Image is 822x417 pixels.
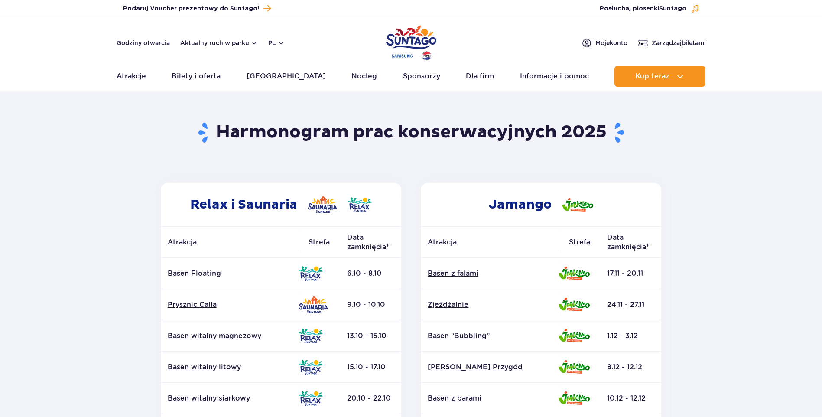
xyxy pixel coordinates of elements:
a: Podaruj Voucher prezentowy do Suntago! [123,3,271,14]
td: 10.12 - 12.12 [600,383,661,414]
img: Jamango [559,298,590,311]
img: Relax [348,197,372,212]
img: Jamango [559,360,590,374]
td: 8.12 - 12.12 [600,352,661,383]
img: Saunaria [308,196,337,213]
span: Suntago [659,6,686,12]
a: Prysznic Calla [168,300,292,309]
h2: Relax i Saunaria [161,183,401,226]
p: Basen Floating [168,269,292,278]
th: Data zamknięcia* [340,227,401,258]
a: Basen z falami [428,269,552,278]
a: Atrakcje [117,66,146,87]
a: Sponsorzy [403,66,440,87]
td: 24.11 - 27.11 [600,289,661,320]
h1: Harmonogram prac konserwacyjnych 2025 [157,121,665,144]
a: [PERSON_NAME] Przygód [428,362,552,372]
span: Moje konto [595,39,627,47]
a: Zjeżdżalnie [428,300,552,309]
td: 17.11 - 20.11 [600,258,661,289]
td: 20.10 - 22.10 [340,383,401,414]
h2: Jamango [421,183,661,226]
th: Strefa [299,227,340,258]
td: 15.10 - 17.10 [340,352,401,383]
img: Jamango [559,391,590,405]
a: Nocleg [351,66,377,87]
a: Basen z barami [428,394,552,403]
img: Relax [299,329,323,343]
button: Kup teraz [614,66,705,87]
a: Zarządzajbiletami [638,38,706,48]
th: Data zamknięcia* [600,227,661,258]
span: Podaruj Voucher prezentowy do Suntago! [123,4,259,13]
a: Park of Poland [386,22,436,62]
a: [GEOGRAPHIC_DATA] [247,66,326,87]
button: Aktualny ruch w parku [180,39,258,46]
a: Bilety i oferta [172,66,221,87]
a: Informacje i pomoc [520,66,589,87]
a: Basen witalny litowy [168,362,292,372]
a: Basen “Bubbling” [428,331,552,341]
span: Posłuchaj piosenki [600,4,686,13]
img: Relax [299,391,323,406]
img: Saunaria [299,296,328,313]
a: Mojekonto [582,38,627,48]
img: Jamango [559,267,590,280]
span: Kup teraz [635,72,669,80]
img: Relax [299,360,323,375]
td: 9.10 - 10.10 [340,289,401,320]
img: Jamango [559,329,590,342]
button: pl [268,39,285,47]
a: Godziny otwarcia [117,39,170,47]
a: Basen witalny siarkowy [168,394,292,403]
td: 1.12 - 3.12 [600,320,661,352]
th: Atrakcja [161,227,299,258]
button: Posłuchaj piosenkiSuntago [600,4,699,13]
a: Basen witalny magnezowy [168,331,292,341]
img: Relax [299,266,323,281]
a: Dla firm [466,66,494,87]
td: 6.10 - 8.10 [340,258,401,289]
td: 13.10 - 15.10 [340,320,401,352]
span: Zarządzaj biletami [652,39,706,47]
th: Strefa [559,227,600,258]
img: Jamango [562,198,593,212]
th: Atrakcja [421,227,559,258]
